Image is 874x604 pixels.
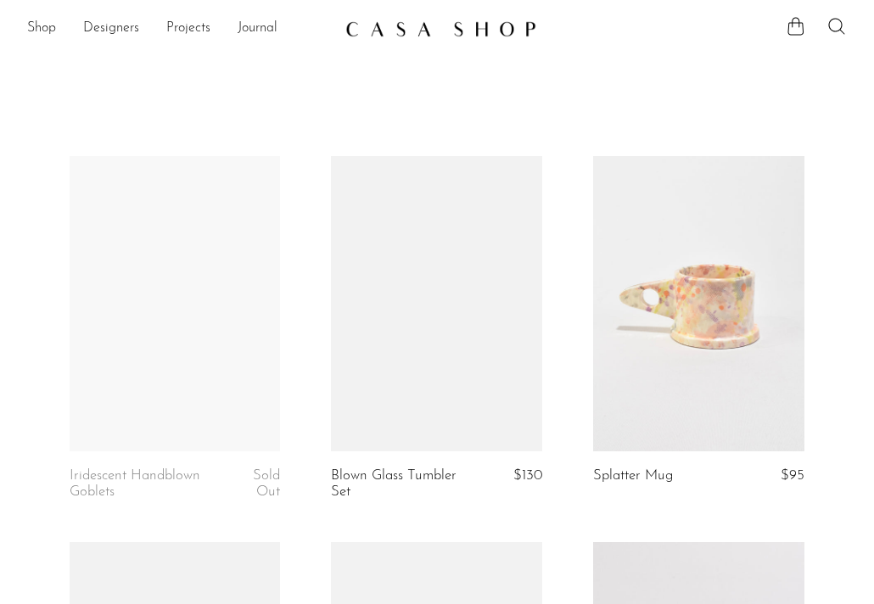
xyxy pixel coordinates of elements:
[27,14,332,43] ul: NEW HEADER MENU
[781,468,804,483] span: $95
[593,468,673,484] a: Splatter Mug
[27,18,56,40] a: Shop
[238,18,277,40] a: Journal
[331,468,468,500] a: Blown Glass Tumbler Set
[27,14,332,43] nav: Desktop navigation
[253,468,280,498] span: Sold Out
[83,18,139,40] a: Designers
[166,18,210,40] a: Projects
[513,468,542,483] span: $130
[70,468,207,500] a: Iridescent Handblown Goblets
